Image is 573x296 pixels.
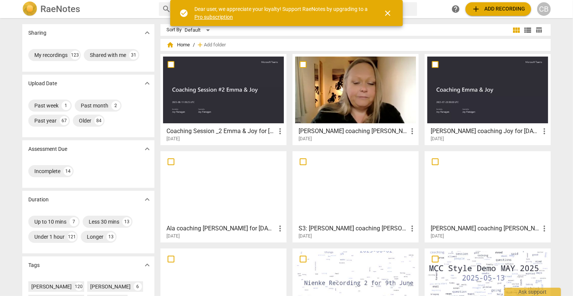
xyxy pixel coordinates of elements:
span: more_vert [276,224,285,233]
div: 6 [134,282,142,291]
div: Under 1 hour [34,233,65,241]
div: 2 [111,101,120,110]
span: Add folder [204,42,226,48]
span: home [166,41,174,49]
h3: Ala coaching Sherry for 17th June 2025 [166,224,276,233]
a: [PERSON_NAME] coaching [PERSON_NAME] for Embodying Coaching Mastery[DATE] [295,57,416,142]
span: expand_more [143,79,152,88]
div: [PERSON_NAME] [90,283,131,290]
h3: Caroline coaching Sarah for Embodying Coaching Mastery [299,127,408,136]
span: [DATE] [166,233,180,239]
a: [PERSON_NAME] coaching Joy for [DATE][DATE] [427,57,548,142]
span: add [471,5,481,14]
div: Longer [87,233,103,241]
div: Up to 10 mins [34,218,66,225]
button: Show more [142,143,153,155]
span: more_vert [408,127,417,136]
div: 7 [69,217,79,226]
a: Coaching Session _2 Emma & Joy for [DATE][DATE] [163,57,284,142]
button: Show more [142,27,153,38]
button: Close [379,4,397,22]
div: 123 [71,51,80,60]
h3: S3: Sarah coaching Emma June 2025 [299,224,408,233]
div: Past year [34,117,57,124]
p: Duration [28,196,49,204]
div: 84 [94,116,103,125]
span: add [196,41,204,49]
p: Upload Date [28,80,57,87]
div: 13 [122,217,131,226]
button: CB [537,2,551,16]
span: / [193,42,195,48]
h3: Francesca coaching Sarah for 5th June [431,224,540,233]
span: more_vert [540,224,549,233]
div: 1 [62,101,71,110]
h3: Coaching Session _2 Emma & Joy for 21st AUG [166,127,276,136]
div: Default [185,24,213,36]
span: close [383,9,392,18]
span: more_vert [276,127,285,136]
div: 13 [106,232,116,241]
span: expand_more [143,28,152,37]
div: Past week [34,102,59,109]
span: [DATE] [431,233,444,239]
span: [DATE] [166,136,180,142]
div: Incomplete [34,167,60,175]
span: [DATE] [299,136,312,142]
p: Tags [28,261,40,269]
button: Tile view [511,25,522,36]
div: 121 [68,232,77,241]
span: view_module [512,26,521,35]
div: Sort By [166,27,182,33]
div: 31 [129,51,138,60]
span: expand_more [143,261,152,270]
a: S3: [PERSON_NAME] coaching [PERSON_NAME] [DATE][DATE] [295,154,416,239]
a: Help [449,2,462,16]
span: check_circle [179,9,188,18]
div: 67 [60,116,69,125]
a: Ala coaching [PERSON_NAME] for [DATE][DATE] [163,154,284,239]
span: [DATE] [431,136,444,142]
button: Show more [142,259,153,271]
div: Older [79,117,91,124]
div: Ask support [504,288,561,296]
div: Past month [81,102,108,109]
button: Show more [142,78,153,89]
h2: RaeNotes [40,4,80,14]
div: 14 [63,167,72,176]
button: Table view [533,25,545,36]
a: [PERSON_NAME] coaching [PERSON_NAME] for [DATE][DATE] [427,154,548,239]
div: Dear user, we appreciate your loyalty! Support RaeNotes by upgrading to a [194,5,370,21]
img: Logo [22,2,37,17]
span: table_chart [536,26,543,34]
button: List view [522,25,533,36]
div: My recordings [34,51,68,59]
span: view_list [523,26,532,35]
span: Add recording [471,5,525,14]
button: Show more [142,194,153,205]
span: search [162,5,171,14]
span: expand_more [143,144,152,153]
a: LogoRaeNotes [22,2,153,17]
h3: Emma coaching Joy for 1st Aug 2025 [431,127,540,136]
span: expand_more [143,195,152,204]
p: Sharing [28,29,46,37]
div: Shared with me [90,51,126,59]
div: 120 [75,282,83,291]
span: more_vert [540,127,549,136]
span: help [451,5,460,14]
button: Upload [465,2,531,16]
span: more_vert [408,224,417,233]
a: Pro subscription [194,14,233,20]
p: Assessment Due [28,145,67,153]
span: Home [166,41,190,49]
div: [PERSON_NAME] [31,283,72,290]
span: [DATE] [299,233,312,239]
div: Less 30 mins [89,218,119,225]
